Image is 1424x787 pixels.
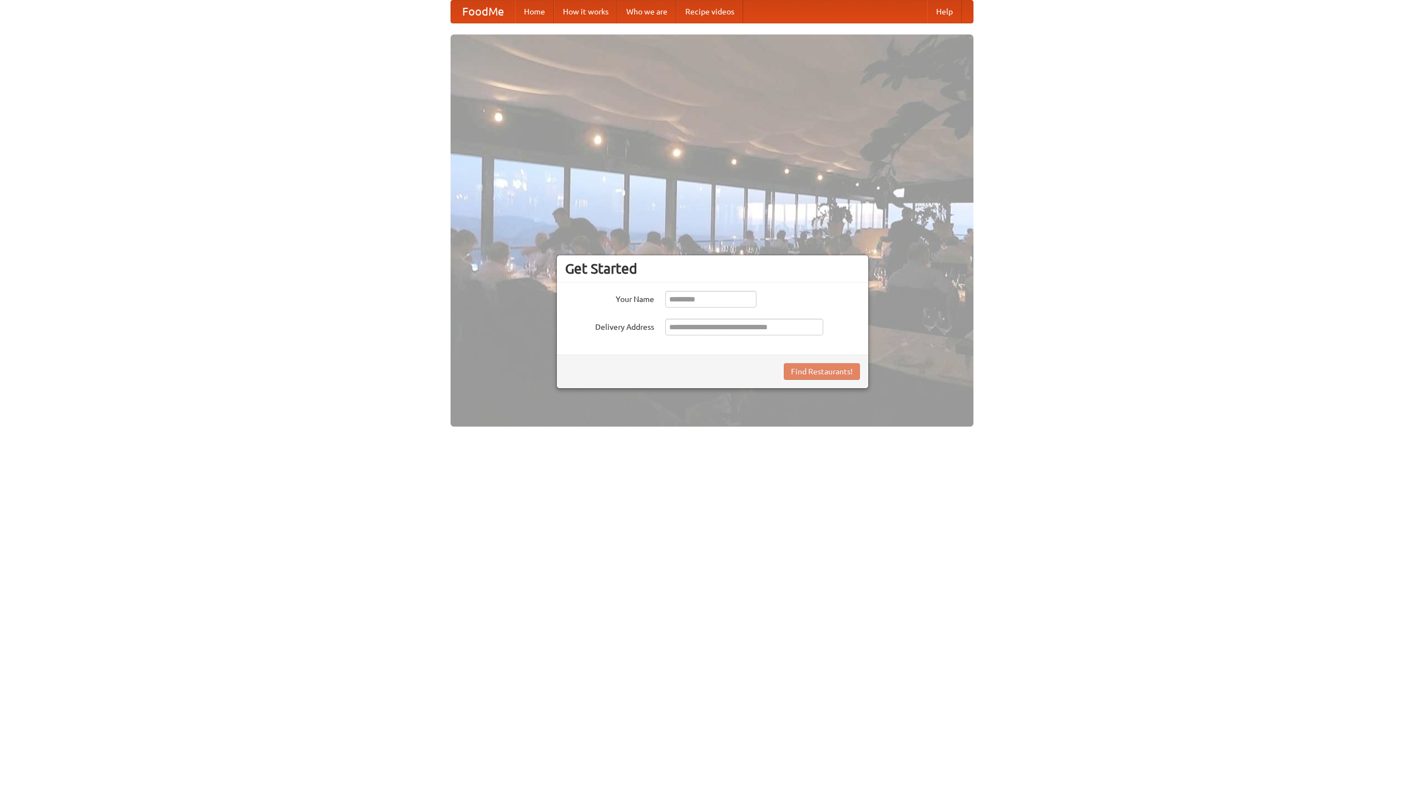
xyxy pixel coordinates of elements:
a: Help [927,1,962,23]
a: Home [515,1,554,23]
a: Who we are [617,1,676,23]
label: Delivery Address [565,319,654,333]
button: Find Restaurants! [784,363,860,380]
a: FoodMe [451,1,515,23]
label: Your Name [565,291,654,305]
a: How it works [554,1,617,23]
a: Recipe videos [676,1,743,23]
h3: Get Started [565,260,860,277]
